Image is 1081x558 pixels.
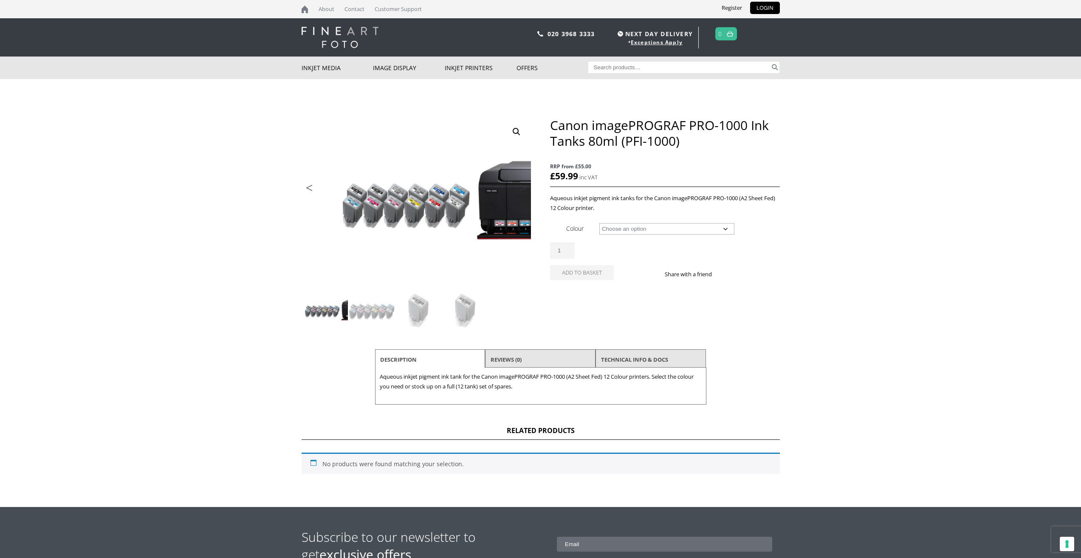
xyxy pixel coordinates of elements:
[722,271,729,278] img: facebook sharing button
[349,334,395,380] img: Canon imagePROGRAF PRO-1000 Ink Tanks 80ml (PFI-1000) - Image 6
[509,124,524,139] a: View full-screen image gallery
[727,31,733,37] img: basket.svg
[550,170,555,182] span: £
[750,2,780,14] a: LOGIN
[302,334,348,380] img: Canon imagePROGRAF PRO-1000 Ink Tanks 80ml (PFI-1000) - Image 5
[373,57,445,79] a: Image Display
[550,170,578,182] bdi: 59.99
[715,2,748,14] a: Register
[742,271,749,278] img: email sharing button
[517,57,588,79] a: Offers
[588,62,770,73] input: Search products…
[380,352,417,367] a: Description
[631,39,683,46] a: Exceptions Apply
[665,269,722,279] p: Share with a friend
[302,27,378,48] img: logo-white.svg
[537,31,543,37] img: phone.svg
[732,271,739,278] img: twitter sharing button
[550,117,779,149] h1: Canon imagePROGRAF PRO-1000 Ink Tanks 80ml (PFI-1000)
[302,453,780,474] div: No products were found matching your selection.
[550,193,779,213] p: Aqueous inkjet pigment ink tanks for the Canon imagePROGRAF PRO-1000 (A2 Sheet Fed) 12 Colour pri...
[550,265,614,280] button: Add to basket
[566,224,584,232] label: Colour
[445,57,517,79] a: Inkjet Printers
[302,426,780,440] h2: Related products
[550,161,779,171] span: RRP from £55.00
[615,29,693,39] span: NEXT DAY DELIVERY
[718,28,722,40] a: 0
[395,334,441,380] img: Canon imagePROGRAF PRO-1000 Ink Tanks 80ml (PFI-1000) - Image 7
[349,287,395,333] img: Canon imagePROGRAF PRO-1000 Ink Tanks 80ml (PFI-1000) - Image 2
[557,537,772,552] input: Email
[302,287,348,333] img: Canon imagePROGRAF PRO-1000 Ink Tanks 80ml (PFI-1000)
[442,287,488,333] img: Canon imagePROGRAF PRO-1000 Ink Tanks 80ml (PFI-1000) - Image 4
[1060,537,1074,551] button: Your consent preferences for tracking technologies
[302,117,531,287] img: Canon imagePROGRAF PRO-1000 Ink Tanks 80ml (PFI-1000)
[380,372,702,391] p: Aqueous inkjet pigment ink tank for the Canon imagePROGRAF PRO-1000 (A2 Sheet Fed) 12 Colour prin...
[770,62,780,73] button: Search
[491,352,522,367] a: Reviews (0)
[618,31,623,37] img: time.svg
[442,334,488,380] img: Canon imagePROGRAF PRO-1000 Ink Tanks 80ml (PFI-1000) - Image 8
[302,57,373,79] a: Inkjet Media
[548,30,595,38] a: 020 3968 3333
[550,242,575,259] input: Product quantity
[395,287,441,333] img: Canon imagePROGRAF PRO-1000 Ink Tanks 80ml (PFI-1000) - Image 3
[601,352,668,367] a: TECHNICAL INFO & DOCS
